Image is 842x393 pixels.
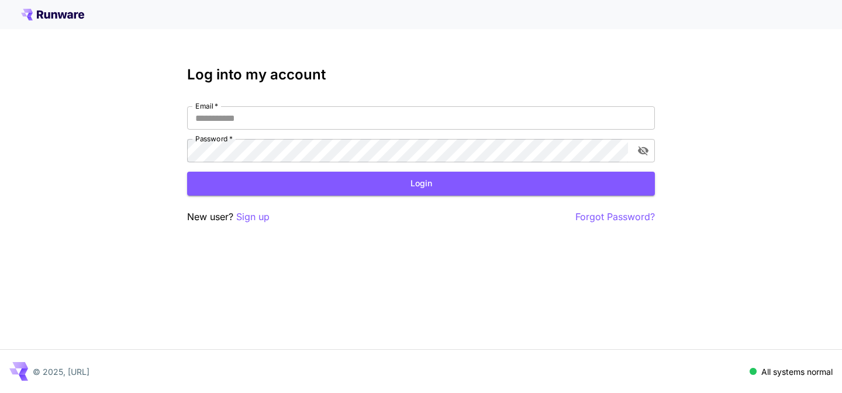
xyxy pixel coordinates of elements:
[236,210,270,224] button: Sign up
[633,140,654,161] button: toggle password visibility
[195,101,218,111] label: Email
[195,134,233,144] label: Password
[187,67,655,83] h3: Log into my account
[187,210,270,224] p: New user?
[575,210,655,224] button: Forgot Password?
[33,366,89,378] p: © 2025, [URL]
[187,172,655,196] button: Login
[761,366,833,378] p: All systems normal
